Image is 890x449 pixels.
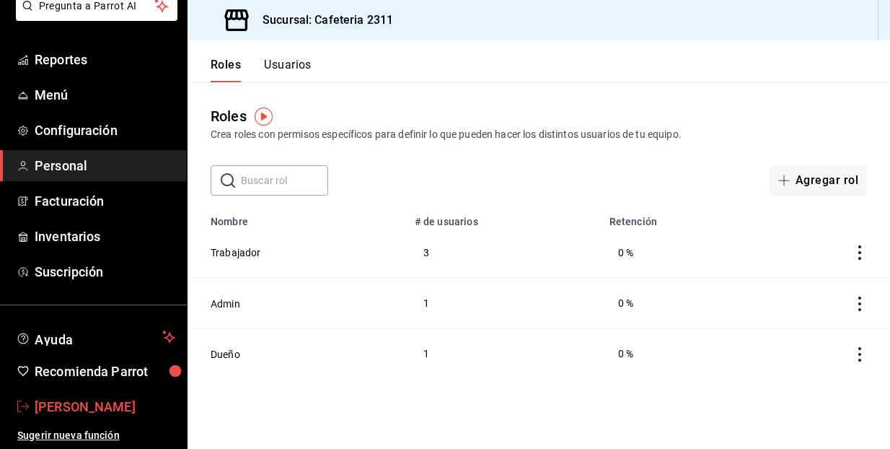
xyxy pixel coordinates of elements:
span: Personal [35,156,175,175]
th: Retención [601,207,758,227]
img: Tooltip marker [255,108,273,126]
td: 1 [406,278,601,328]
div: Roles [211,105,247,127]
button: Agregar rol [770,165,867,196]
button: actions [852,347,867,362]
button: Roles [211,58,241,82]
td: 1 [406,328,601,379]
span: Facturación [35,191,175,211]
div: navigation tabs [211,58,312,82]
span: Ayuda [35,328,157,346]
a: Pregunta a Parrot AI [10,9,177,24]
button: Dueño [211,347,240,362]
button: Trabajador [211,245,261,260]
th: # de usuarios [406,207,601,227]
span: Suscripción [35,262,175,282]
td: 0 % [601,328,758,379]
button: Usuarios [264,58,312,82]
button: actions [852,297,867,311]
span: Sugerir nueva función [17,428,175,443]
span: Configuración [35,121,175,140]
div: Crea roles con permisos específicos para definir lo que pueden hacer los distintos usuarios de tu... [211,127,867,142]
span: [PERSON_NAME] [35,397,175,417]
td: 0 % [601,227,758,278]
th: Nombre [188,207,406,227]
input: Buscar rol [241,166,328,195]
span: Recomienda Parrot [35,362,175,381]
h3: Sucursal: Cafeteria 2311 [251,12,393,29]
td: 0 % [601,278,758,328]
span: Inventarios [35,227,175,246]
button: actions [852,245,867,260]
span: Reportes [35,50,175,69]
span: Menú [35,85,175,105]
td: 3 [406,227,601,278]
button: Admin [211,297,240,311]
